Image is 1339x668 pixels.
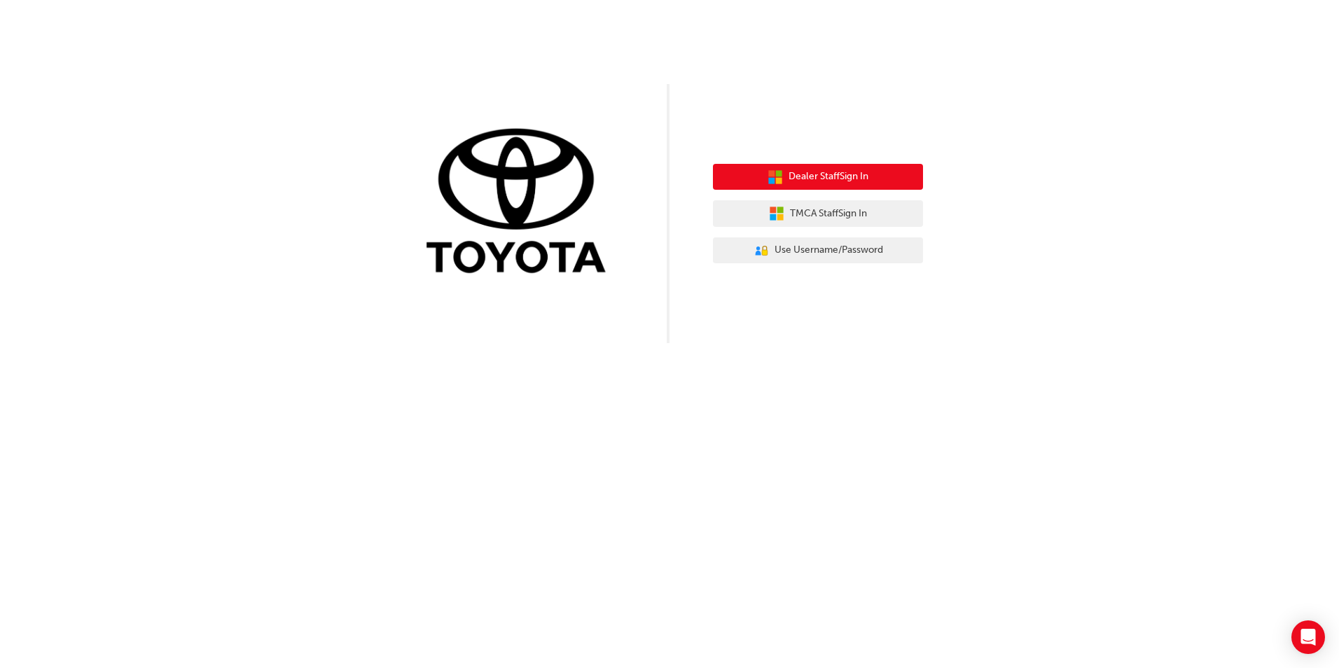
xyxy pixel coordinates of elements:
div: Open Intercom Messenger [1291,620,1325,654]
button: TMCA StaffSign In [713,200,923,227]
button: Dealer StaffSign In [713,164,923,190]
span: TMCA Staff Sign In [790,206,867,222]
img: Trak [416,125,626,280]
span: Dealer Staff Sign In [789,169,868,185]
button: Use Username/Password [713,237,923,264]
span: Use Username/Password [775,242,883,258]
